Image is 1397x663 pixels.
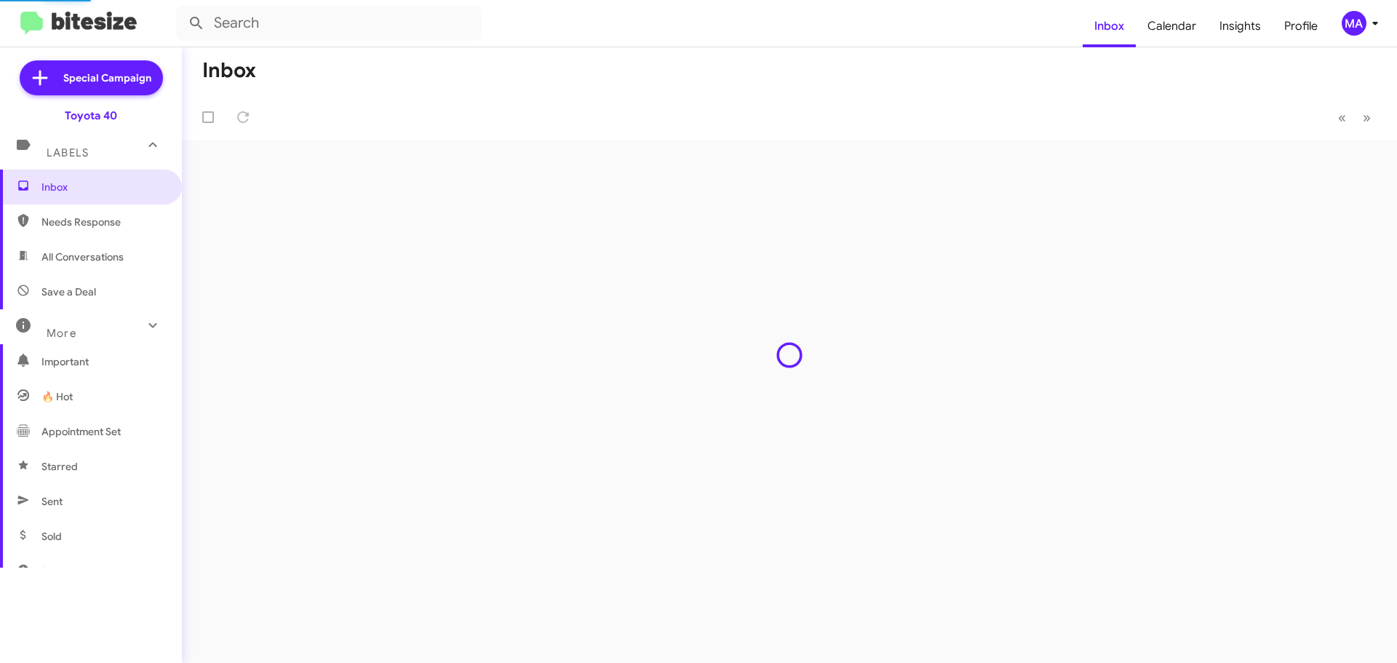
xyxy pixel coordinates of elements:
[1338,108,1346,127] span: «
[1363,108,1371,127] span: »
[41,494,63,509] span: Sent
[1083,5,1136,47] a: Inbox
[65,108,117,123] div: Toyota 40
[41,459,78,474] span: Starred
[41,215,165,229] span: Needs Response
[1208,5,1273,47] a: Insights
[47,327,76,340] span: More
[1136,5,1208,47] a: Calendar
[41,564,119,579] span: Sold Responded
[47,146,89,159] span: Labels
[41,285,96,299] span: Save a Deal
[176,6,482,41] input: Search
[1273,5,1329,47] a: Profile
[41,424,121,439] span: Appointment Set
[63,71,151,85] span: Special Campaign
[1329,11,1381,36] button: MA
[41,389,73,404] span: 🔥 Hot
[1330,103,1380,132] nav: Page navigation example
[20,60,163,95] a: Special Campaign
[1329,103,1355,132] button: Previous
[202,59,256,82] h1: Inbox
[41,354,165,369] span: Important
[1342,11,1366,36] div: MA
[41,529,62,544] span: Sold
[41,250,124,264] span: All Conversations
[1354,103,1380,132] button: Next
[41,180,165,194] span: Inbox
